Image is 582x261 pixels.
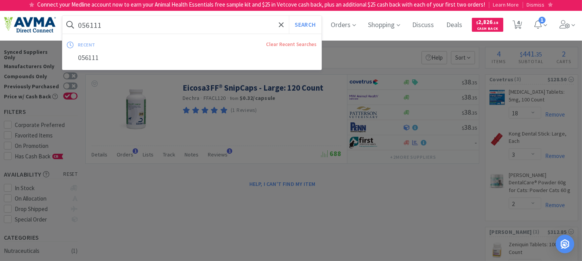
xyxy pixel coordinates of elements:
[556,235,574,253] div: Open Intercom Messenger
[444,9,466,40] span: Deals
[493,1,519,8] span: Learn More
[266,41,317,48] a: Clear Recent Searches
[62,51,321,65] div: 056111
[409,9,437,40] span: Discuss
[477,20,478,25] span: $
[522,1,524,8] span: |
[472,14,503,35] a: $2,826.18Cash Back
[509,22,525,29] a: 4
[4,17,56,33] img: e4e33dab9f054f5782a47901c742baa9_102.png
[78,39,181,51] div: recent
[489,1,490,8] span: |
[517,7,520,38] span: 4
[477,18,499,26] span: 2,826
[493,20,499,25] span: . 18
[328,9,359,40] span: Orders
[527,1,545,8] span: Dismiss
[539,17,546,24] span: 1
[409,22,437,29] a: Discuss
[289,16,321,34] button: Search
[365,9,403,40] span: Shopping
[62,16,321,34] input: Search by item, sku, manufacturer, ingredient, size...
[444,22,466,29] a: Deals
[477,27,499,32] span: Cash Back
